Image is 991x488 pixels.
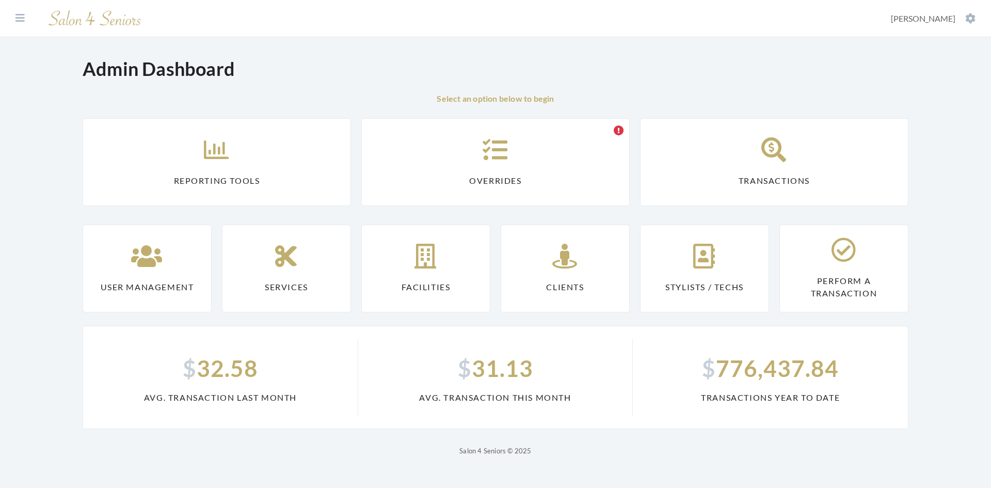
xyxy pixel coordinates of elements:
[645,351,896,385] span: 776,437.84
[83,58,235,80] h1: Admin Dashboard
[891,13,955,23] span: [PERSON_NAME]
[361,225,490,312] a: Facilities
[43,6,147,30] img: Salon 4 Seniors
[95,391,345,404] span: Avg. Transaction Last Month
[640,225,769,312] a: Stylists / Techs
[83,225,212,312] a: User Management
[83,445,908,457] p: Salon 4 Seniors © 2025
[371,351,620,385] span: 31.13
[83,118,351,206] a: Reporting Tools
[83,92,908,105] p: Select an option below to begin
[501,225,630,312] a: Clients
[222,225,351,312] a: Services
[371,391,620,404] span: Avg. Transaction This Month
[640,118,908,206] a: Transactions
[361,118,630,206] a: Overrides
[779,225,908,312] a: Perform a Transaction
[888,13,979,24] button: [PERSON_NAME]
[95,351,345,385] span: 32.58
[645,391,896,404] span: Transactions Year To Date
